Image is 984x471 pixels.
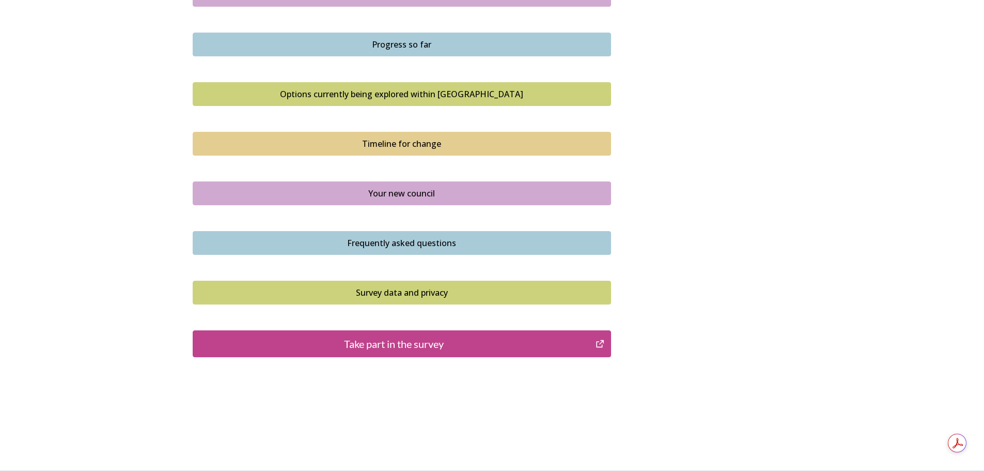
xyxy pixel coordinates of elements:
div: Timeline for change [198,138,605,150]
button: Take part in the survey [193,330,611,357]
button: Survey data and privacy [193,281,611,305]
div: Take part in the survey [198,336,590,352]
div: Progress so far [198,38,605,51]
button: Timeline for change [193,132,611,156]
button: Progress so far [193,33,611,56]
button: Frequently asked questions [193,231,611,255]
div: Frequently asked questions [198,237,605,249]
div: Survey data and privacy [198,286,605,299]
div: Options currently being explored within [GEOGRAPHIC_DATA] [198,88,605,100]
button: Options currently being explored within West Sussex [193,82,611,106]
button: Your new council [193,181,611,205]
div: Your new council [198,187,605,200]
